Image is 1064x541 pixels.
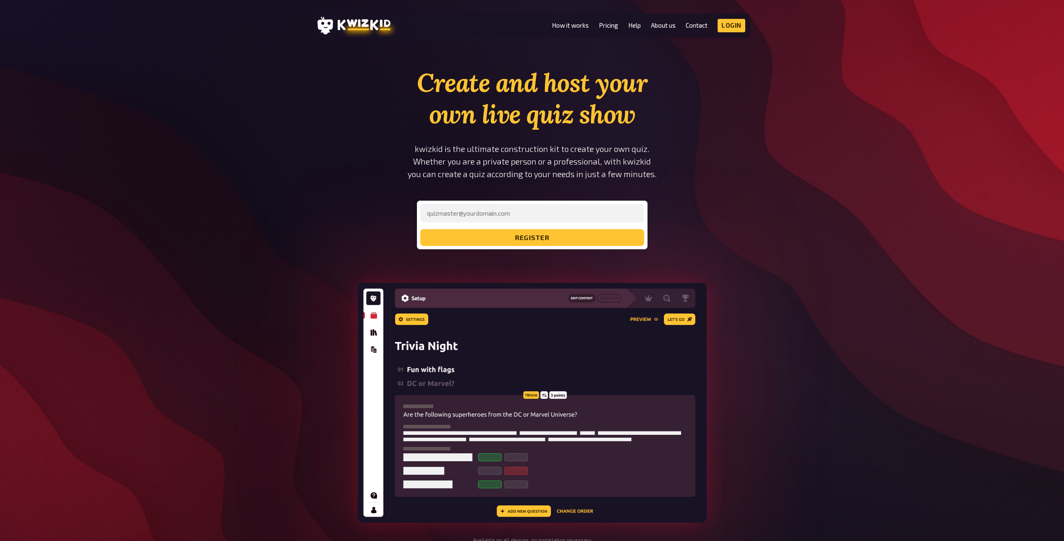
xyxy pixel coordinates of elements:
button: register [420,229,644,246]
input: quizmaster@yourdomain.com [420,204,644,222]
a: Pricing [599,22,618,29]
a: About us [651,22,676,29]
a: Contact [686,22,708,29]
a: Help [628,22,641,29]
h1: Create and host your own live quiz show [390,67,674,130]
p: kwizkid is the ultimate construction kit to create your own quiz. Whether you are a private perso... [390,143,674,180]
img: kwizkid [358,283,707,523]
a: Login [718,19,745,32]
a: How it works [552,22,589,29]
